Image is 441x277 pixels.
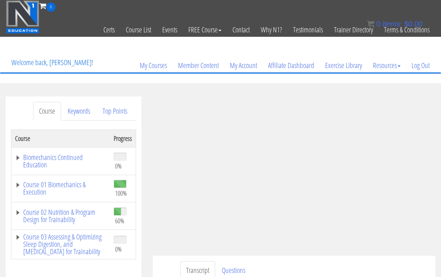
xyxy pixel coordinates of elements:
a: Affiliate Dashboard [263,48,320,83]
bdi: 0.00 [404,20,423,28]
a: Keywords [62,102,96,121]
a: Terms & Conditions [378,12,435,48]
a: Course 01 Biomechanics & Execution [15,181,106,196]
a: 0 items: $0.00 [367,20,423,28]
span: $ [404,20,408,28]
img: n1-education [6,0,39,33]
a: Contact [227,12,255,48]
a: FREE Course [183,12,227,48]
a: Course List [120,12,157,48]
span: 100% [115,189,127,197]
a: Trainer Directory [328,12,378,48]
a: 0 [39,1,56,11]
a: Course 03 Assessing & Optimizing Sleep Digestion, and [MEDICAL_DATA] for Trainability [15,233,106,255]
a: Member Content [173,48,224,83]
span: 0% [115,162,122,170]
span: items: [383,20,402,28]
p: Welcome back, [PERSON_NAME]! [6,48,99,77]
a: Why N1? [255,12,288,48]
a: Exercise Library [320,48,367,83]
img: icon11.png [367,20,374,28]
a: My Account [224,48,263,83]
span: 0 [46,3,56,12]
th: Progress [110,129,136,147]
a: Resources [367,48,406,83]
th: Course [11,129,110,147]
a: Biomechanics Continued Education [15,154,106,168]
a: Events [157,12,183,48]
span: 0 [376,20,380,28]
span: 0% [115,245,122,253]
span: 60% [115,217,124,225]
a: Log Out [406,48,435,83]
a: Course [33,102,61,121]
a: My Courses [134,48,173,83]
a: Top Points [97,102,133,121]
a: Testimonials [288,12,328,48]
a: Certs [98,12,120,48]
a: Course 02 Nutrition & Program Design for Trainability [15,209,106,223]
